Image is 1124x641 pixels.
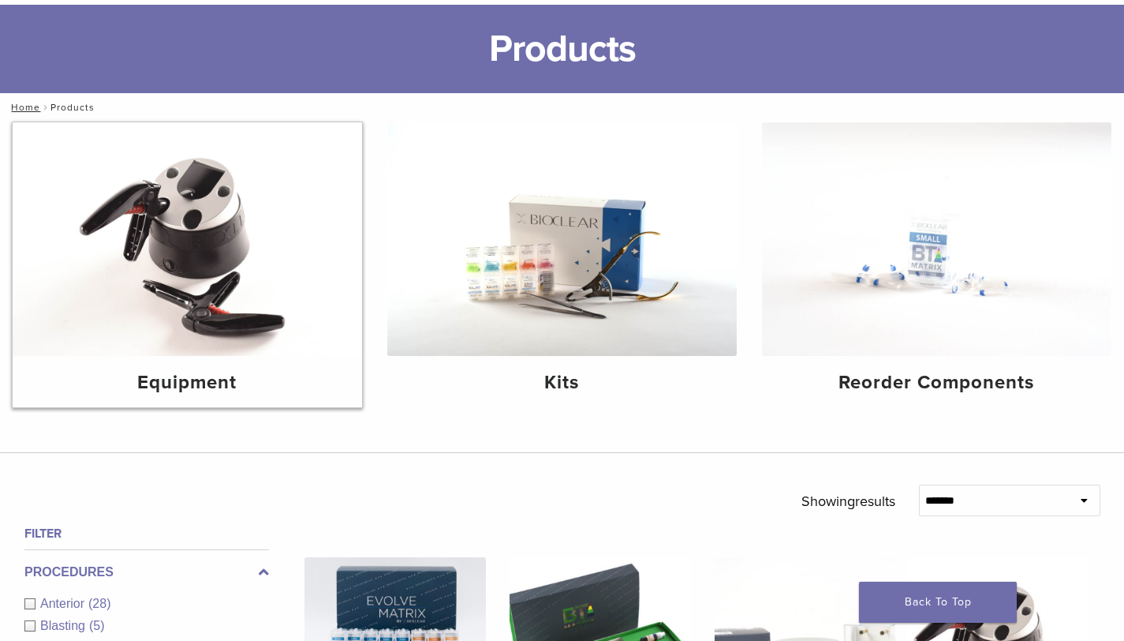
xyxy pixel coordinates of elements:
h4: Filter [24,524,269,543]
label: Procedures [24,563,269,582]
span: Blasting [40,619,89,632]
img: Kits [387,122,737,356]
a: Reorder Components [762,122,1111,407]
p: Showing results [801,485,895,518]
a: Kits [387,122,737,407]
span: (5) [89,619,105,632]
h4: Equipment [25,369,349,397]
a: Equipment [13,122,362,407]
img: Reorder Components [762,122,1111,356]
img: Equipment [13,122,362,356]
a: Back To Top [859,582,1017,623]
h4: Reorder Components [775,369,1099,397]
span: / [40,103,50,111]
h4: Kits [400,369,724,397]
span: Anterior [40,597,88,610]
span: (28) [88,597,110,610]
a: Home [6,102,40,113]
